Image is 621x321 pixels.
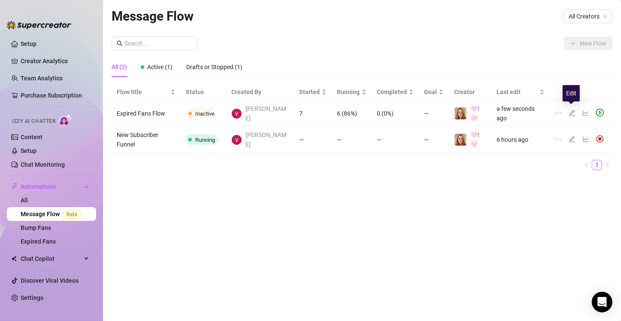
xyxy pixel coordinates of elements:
a: Setup [21,40,36,47]
button: right [602,160,612,170]
span: Last edit [497,87,538,97]
a: Bump Fans [21,224,51,231]
a: Team Analytics [21,75,63,82]
a: 1 [592,160,602,170]
th: Completed [372,84,419,101]
span: Active (1) [147,64,173,70]
li: Next Page [602,160,612,170]
span: play-circle [596,109,604,116]
img: AI Chatter [59,114,72,126]
span: Inactive [195,110,215,117]
span: Goal [424,87,437,97]
article: Message Flow [112,6,194,26]
td: 6 (86%) [332,101,372,127]
span: Automations [21,180,82,193]
img: Chat Copilot [11,256,17,262]
span: team [603,14,608,19]
div: All (2) [112,62,127,72]
span: Running [195,137,215,143]
a: Settings [21,294,43,301]
a: Setup [21,147,36,154]
button: New Flow [564,37,612,50]
span: Beta [63,210,81,219]
span: All Creators [569,10,607,23]
th: Goal [419,84,449,101]
th: Creator [449,84,492,101]
span: edit [569,110,576,116]
span: Completed [377,87,407,97]
td: — [419,127,449,153]
span: Flow title [117,87,169,97]
td: 6 hours ago [491,127,550,153]
img: 🩷t🩷 [454,107,467,119]
div: Drafts or Stopped (1) [186,62,242,72]
a: Discover Viral Videos [21,277,79,284]
td: — [332,127,372,153]
div: Edit [563,85,580,101]
td: 0 (0%) [372,101,419,127]
img: logo-BBDzfeDw.svg [7,21,71,29]
span: ellipsis [555,136,562,143]
img: Victoria McCurry [232,109,242,119]
a: Expired Fans [21,238,56,245]
th: Status [181,84,226,101]
td: New Subscriber Funnel [112,127,181,153]
span: line-chart [582,110,589,116]
li: Previous Page [582,160,592,170]
td: — [419,101,449,127]
img: Victoria McCurry [232,135,242,145]
span: 🩷t🩷 [470,131,480,148]
span: Running [337,87,360,97]
td: Expired Fans Flow [112,101,181,127]
span: [PERSON_NAME] [245,130,289,149]
th: Last edit [491,84,550,101]
td: a few seconds ago [491,101,550,127]
span: left [584,162,589,168]
span: Started [299,87,320,97]
img: svg%3e [596,135,604,143]
span: line-chart [582,136,589,143]
span: edit [569,136,576,143]
a: All [21,197,28,204]
td: — [294,127,332,153]
a: Content [21,134,42,141]
td: 7 [294,101,332,127]
th: Started [294,84,332,101]
span: Chat Copilot [21,252,82,266]
a: Chat Monitoring [21,161,65,168]
img: 🩷t🩷 [454,134,467,146]
span: 🩷t🩷 [470,105,480,122]
div: Open Intercom Messenger [592,292,612,312]
th: Created By [226,84,294,101]
td: — [372,127,419,153]
a: Message FlowBeta [21,211,84,217]
a: Purchase Subscription [21,89,89,102]
input: Search... [124,39,192,48]
a: Creator Analytics [21,54,89,68]
button: left [582,160,592,170]
span: [PERSON_NAME] [245,104,289,123]
th: Running [332,84,372,101]
span: ellipsis [555,110,562,116]
span: Izzy AI Chatter [12,117,55,125]
span: right [605,162,610,168]
th: Flow title [112,84,181,101]
span: thunderbolt [11,183,18,190]
span: search [117,40,123,46]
